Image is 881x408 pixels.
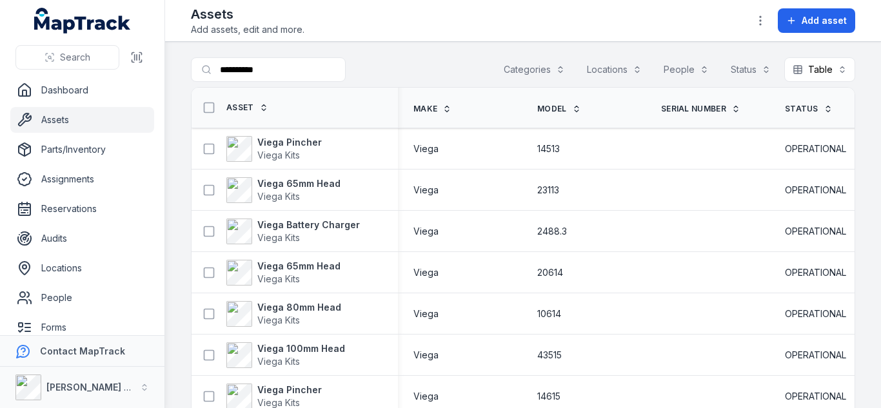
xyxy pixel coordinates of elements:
strong: Viega Battery Charger [257,219,360,231]
a: Forms [10,315,154,340]
strong: Viega Pincher [257,384,322,396]
a: Reservations [10,196,154,222]
span: Viega [413,349,439,362]
strong: [PERSON_NAME] Air [46,382,136,393]
span: Viega [413,142,439,155]
button: People [655,57,717,82]
button: Status [722,57,779,82]
span: Viega [413,266,439,279]
span: OPERATIONAL [785,266,846,279]
a: Audits [10,226,154,251]
a: Viega Battery ChargerViega Kits [226,219,360,244]
a: Viega PincherViega Kits [226,136,322,162]
a: Make [413,104,451,114]
strong: Viega 80mm Head [257,301,341,314]
span: Serial Number [661,104,726,114]
a: Model [537,104,581,114]
strong: Viega 100mm Head [257,342,345,355]
span: 14513 [537,142,560,155]
a: Assignments [10,166,154,192]
a: MapTrack [34,8,131,34]
span: 23113 [537,184,559,197]
span: Viega Kits [257,356,300,367]
button: Table [784,57,855,82]
span: 43515 [537,349,562,362]
span: Viega [413,184,439,197]
span: Search [60,51,90,64]
span: Model [537,104,567,114]
button: Locations [579,57,650,82]
span: OPERATIONAL [785,142,846,155]
span: 10614 [537,307,561,320]
a: Viega 100mm HeadViega Kits [226,342,345,368]
span: OPERATIONAL [785,184,846,197]
span: Viega Kits [257,232,300,243]
span: Add assets, edit and more. [191,23,304,36]
a: Asset [226,102,268,113]
span: Add asset [802,14,847,27]
button: Categories [495,57,573,82]
span: Viega [413,225,439,238]
span: Asset [226,102,254,113]
a: Locations [10,255,154,281]
span: Viega Kits [257,273,300,284]
a: Viega 80mm HeadViega Kits [226,301,341,327]
strong: Viega Pincher [257,136,322,149]
a: Viega 65mm HeadViega Kits [226,260,341,286]
a: Assets [10,107,154,133]
a: Status [785,104,833,114]
a: Serial Number [661,104,740,114]
button: Add asset [778,8,855,33]
span: Viega Kits [257,315,300,325]
span: OPERATIONAL [785,225,846,238]
span: 20614 [537,266,563,279]
a: Dashboard [10,77,154,103]
strong: Contact MapTrack [40,345,125,356]
strong: Viega 65mm Head [257,260,341,273]
a: People [10,285,154,311]
a: Viega 65mm HeadViega Kits [226,177,341,203]
span: Viega Kits [257,397,300,408]
span: Viega [413,390,439,403]
span: Status [785,104,818,114]
span: OPERATIONAL [785,390,846,403]
strong: Viega 65mm Head [257,177,341,190]
span: Viega [413,307,439,320]
button: Search [15,45,119,70]
a: Parts/Inventory [10,137,154,162]
span: Viega Kits [257,150,300,160]
span: 14615 [537,390,560,403]
span: OPERATIONAL [785,349,846,362]
span: Make [413,104,437,114]
span: 2488.3 [537,225,567,238]
span: OPERATIONAL [785,307,846,320]
span: Viega Kits [257,191,300,202]
h2: Assets [191,5,304,23]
